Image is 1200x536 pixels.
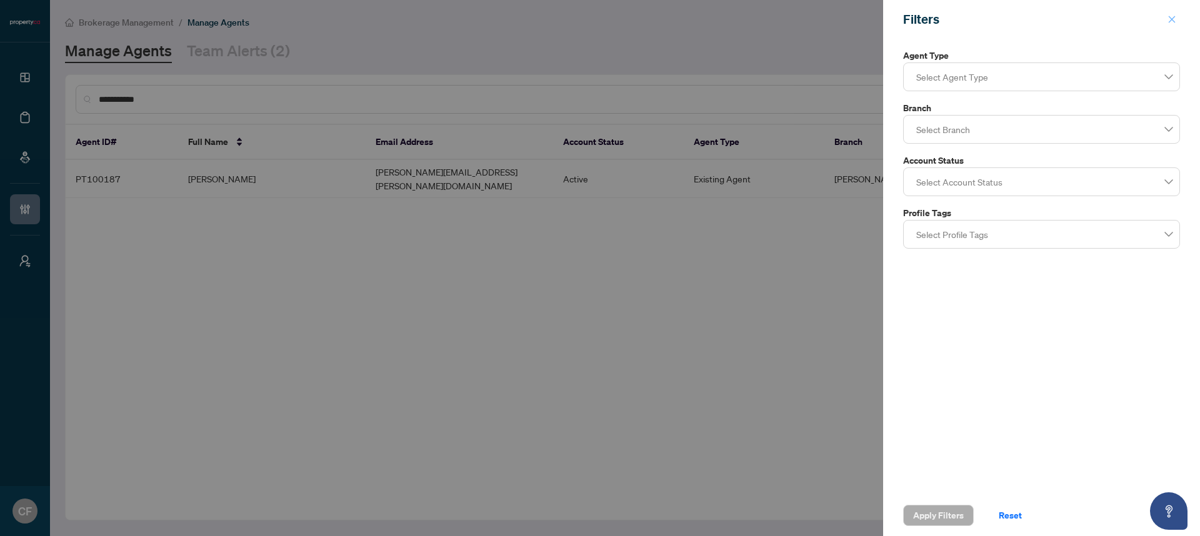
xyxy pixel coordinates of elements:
[989,505,1032,526] button: Reset
[1150,492,1187,530] button: Open asap
[903,49,1180,62] label: Agent Type
[999,505,1022,525] span: Reset
[903,206,1180,220] label: Profile Tags
[1167,15,1176,24] span: close
[903,505,974,526] button: Apply Filters
[903,154,1180,167] label: Account Status
[903,101,1180,115] label: Branch
[903,10,1164,29] div: Filters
